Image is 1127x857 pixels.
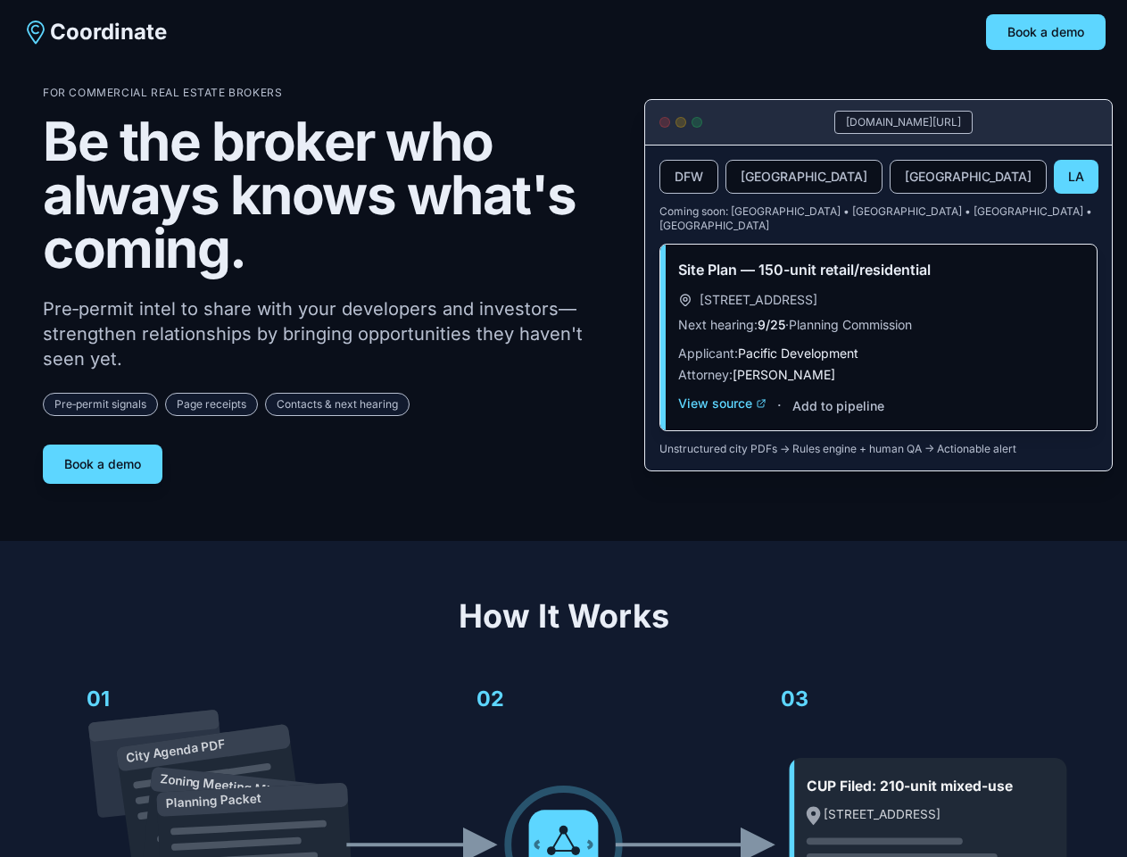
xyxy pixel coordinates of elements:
[659,204,1098,233] p: Coming soon: [GEOGRAPHIC_DATA] • [GEOGRAPHIC_DATA] • [GEOGRAPHIC_DATA] • [GEOGRAPHIC_DATA]
[678,395,767,412] button: View source
[659,160,718,194] button: DFW
[43,86,616,100] p: For Commercial Real Estate Brokers
[265,393,410,416] span: Contacts & next hearing
[43,296,616,371] p: Pre‑permit intel to share with your developers and investors—strengthen relationships by bringing...
[165,393,258,416] span: Page receipts
[159,771,302,801] text: Zoning Meeting Minutes
[678,345,1079,362] p: Applicant:
[125,736,226,764] text: City Agenda PDF
[43,393,158,416] span: Pre‑permit signals
[890,160,1047,194] button: [GEOGRAPHIC_DATA]
[738,345,858,361] span: Pacific Development
[43,445,162,484] button: Book a demo
[792,397,884,415] button: Add to pipeline
[807,778,1013,795] text: CUP Filed: 210-unit mixed-use
[824,807,941,821] text: [STREET_ADDRESS]
[678,316,1079,334] p: Next hearing: · Planning Commission
[986,14,1106,50] button: Book a demo
[43,598,1084,634] h2: How It Works
[700,291,817,309] span: [STREET_ADDRESS]
[43,114,616,275] h1: Be the broker who always knows what's coming.
[725,160,883,194] button: [GEOGRAPHIC_DATA]
[21,18,167,46] a: Coordinate
[476,686,504,711] text: 02
[659,442,1098,456] p: Unstructured city PDFs → Rules engine + human QA → Actionable alert
[50,18,167,46] span: Coordinate
[87,686,110,711] text: 01
[834,111,973,134] div: [DOMAIN_NAME][URL]
[165,791,261,811] text: Planning Packet
[777,395,782,416] span: ·
[733,367,835,382] span: [PERSON_NAME]
[781,686,808,711] text: 03
[678,259,1079,280] h3: Site Plan — 150-unit retail/residential
[21,18,50,46] img: Coordinate
[1054,160,1098,194] button: LA
[678,366,1079,384] p: Attorney:
[758,317,785,332] span: 9/25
